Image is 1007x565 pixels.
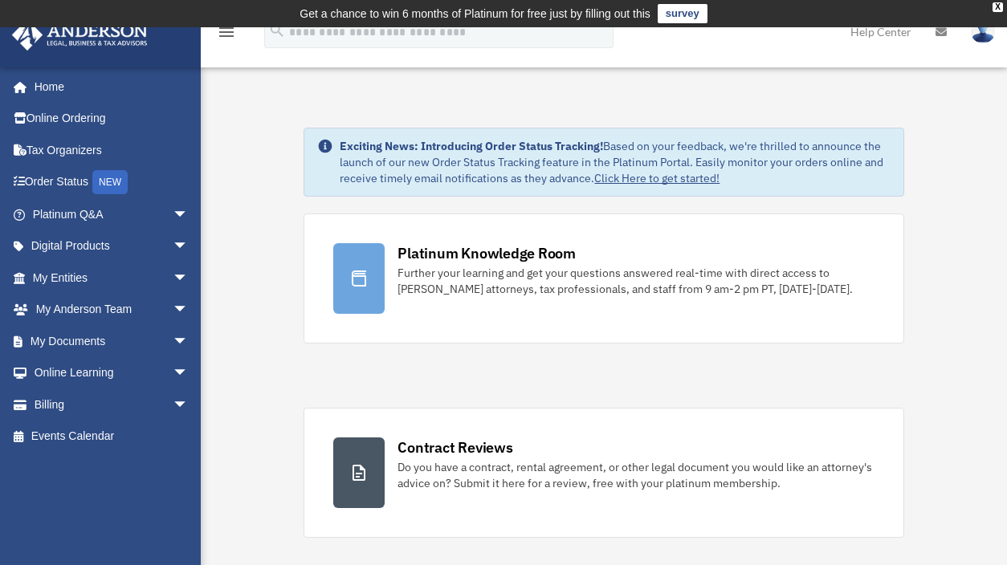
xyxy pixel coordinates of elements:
[11,71,205,103] a: Home
[11,388,213,421] a: Billingarrow_drop_down
[340,138,890,186] div: Based on your feedback, we're thrilled to announce the launch of our new Order Status Tracking fe...
[11,262,213,294] a: My Entitiesarrow_drop_down
[92,170,128,194] div: NEW
[217,28,236,42] a: menu
[594,171,720,185] a: Click Here to get started!
[173,325,205,358] span: arrow_drop_down
[11,134,213,166] a: Tax Organizers
[300,4,650,23] div: Get a chance to win 6 months of Platinum for free just by filling out this
[11,294,213,326] a: My Anderson Teamarrow_drop_down
[658,4,707,23] a: survey
[173,388,205,421] span: arrow_drop_down
[173,357,205,390] span: arrow_drop_down
[11,421,213,453] a: Events Calendar
[11,357,213,389] a: Online Learningarrow_drop_down
[397,265,874,297] div: Further your learning and get your questions answered real-time with direct access to [PERSON_NAM...
[971,20,995,43] img: User Pic
[340,139,603,153] strong: Exciting News: Introducing Order Status Tracking!
[397,437,512,457] div: Contract Reviews
[7,19,153,51] img: Anderson Advisors Platinum Portal
[304,408,903,538] a: Contract Reviews Do you have a contract, rental agreement, or other legal document you would like...
[11,166,213,199] a: Order StatusNEW
[173,198,205,231] span: arrow_drop_down
[11,198,213,230] a: Platinum Q&Aarrow_drop_down
[217,22,236,42] i: menu
[397,459,874,491] div: Do you have a contract, rental agreement, or other legal document you would like an attorney's ad...
[173,294,205,327] span: arrow_drop_down
[11,230,213,262] a: Digital Productsarrow_drop_down
[304,213,903,343] a: Platinum Knowledge Room Further your learning and get your questions answered real-time with dire...
[11,103,213,135] a: Online Ordering
[11,325,213,357] a: My Documentsarrow_drop_down
[173,262,205,295] span: arrow_drop_down
[993,2,1003,12] div: close
[268,22,286,39] i: search
[397,243,576,263] div: Platinum Knowledge Room
[173,230,205,263] span: arrow_drop_down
